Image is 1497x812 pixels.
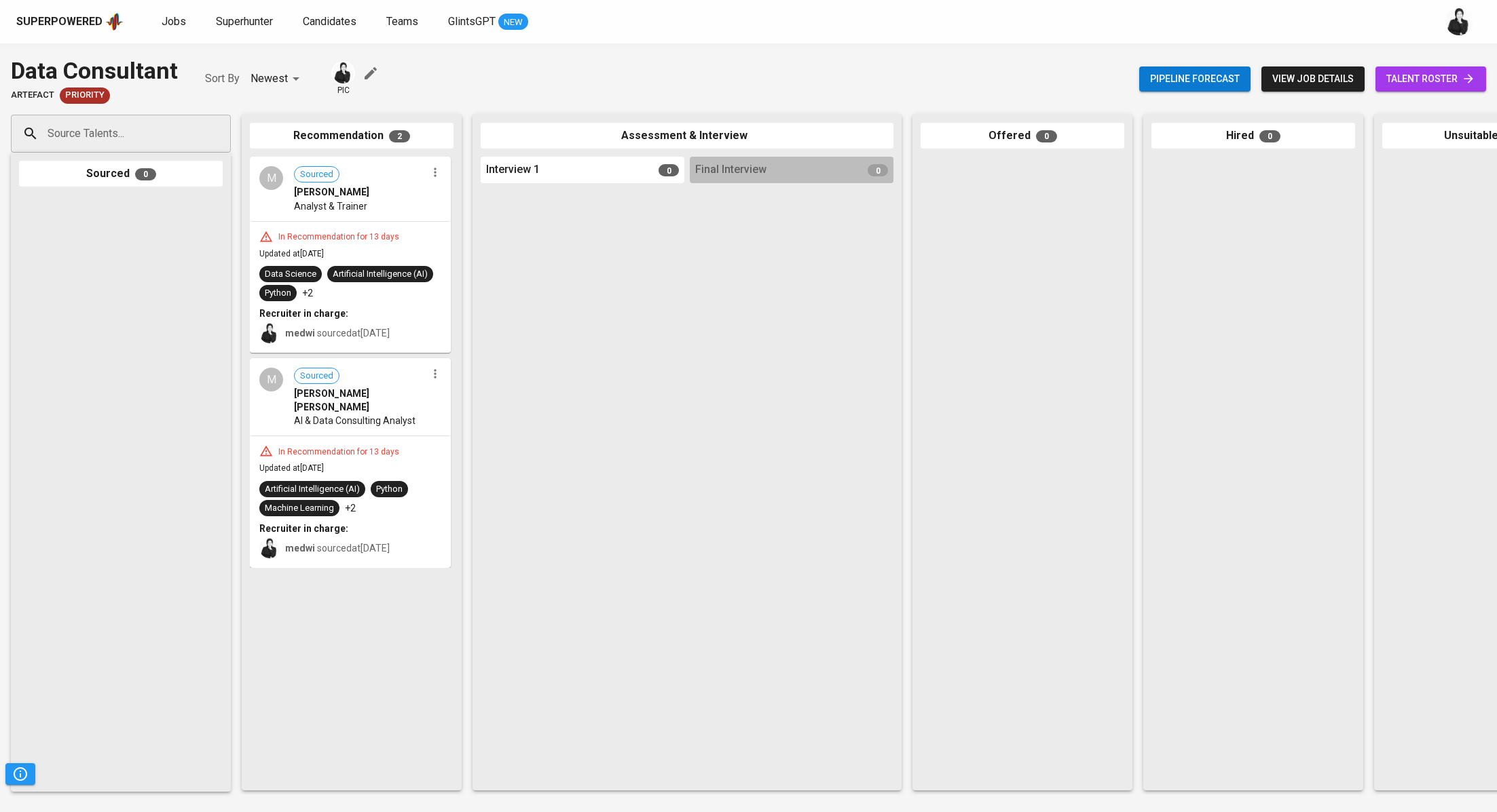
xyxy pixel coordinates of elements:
[11,89,54,102] span: Artefact
[273,446,405,458] div: In Recommendation for 13 days
[11,54,178,88] div: Data Consultant
[16,12,124,32] a: Superpoweredapp logo
[105,12,124,32] img: app logo
[294,185,369,199] span: [PERSON_NAME]
[1139,66,1251,92] button: Pipeline forecast
[294,387,426,414] span: [PERSON_NAME] [PERSON_NAME]
[448,15,496,28] span: GlintsGPT
[303,15,356,28] span: Candidates
[295,168,339,181] span: Sourced
[60,88,110,104] div: New Job received from Demand Team
[223,132,226,135] button: Open
[285,543,315,554] b: medwi
[376,483,403,496] div: Python
[1272,71,1354,88] span: view job details
[135,168,156,180] span: 0
[333,268,428,281] div: Artificial Intelligence (AI)
[1151,123,1355,149] div: Hired
[921,123,1124,149] div: Offered
[1036,130,1057,142] span: 0
[303,14,359,31] a: Candidates
[216,14,276,31] a: Superhunter
[259,249,324,258] span: Updated at [DATE]
[259,523,348,534] b: Recruiter in charge:
[386,14,421,31] a: Teams
[16,14,103,30] div: Superpowered
[333,62,354,83] img: medwi@glints.com
[273,231,405,243] div: In Recommendation for 13 days
[265,287,291,300] div: Python
[205,71,240,87] p: Sort By
[294,199,367,213] span: Analyst & Trainer
[331,61,355,96] div: pic
[250,358,451,568] div: MSourced[PERSON_NAME] [PERSON_NAME]AI & Data Consulting AnalystIn Recommendation for 13 daysUpdat...
[259,463,324,473] span: Updated at [DATE]
[259,323,280,343] img: medwi@glints.com
[162,14,189,31] a: Jobs
[250,123,454,149] div: Recommendation
[60,89,110,102] span: Priority
[659,164,679,176] span: 0
[1261,66,1365,92] button: view job details
[285,328,315,339] b: medwi
[259,166,283,190] div: M
[1150,71,1240,88] span: Pipeline forecast
[302,286,313,300] p: +2
[162,15,186,28] span: Jobs
[251,66,304,92] div: Newest
[265,268,316,281] div: Data Science
[695,162,766,178] span: Final Interview
[265,483,360,496] div: Artificial Intelligence (AI)
[1445,8,1473,35] img: medwi@glints.com
[259,308,348,319] b: Recruiter in charge:
[868,164,888,176] span: 0
[251,71,288,87] p: Newest
[285,328,390,339] span: sourced at [DATE]
[1259,130,1280,142] span: 0
[216,15,273,28] span: Superhunter
[386,15,418,28] span: Teams
[294,414,415,427] span: AI & Data Consulting Analyst
[481,123,893,149] div: Assessment & Interview
[259,368,283,391] div: M
[19,161,223,187] div: Sourced
[259,538,280,558] img: medwi@glints.com
[250,157,451,353] div: MSourced[PERSON_NAME]Analyst & TrainerIn Recommendation for 13 daysUpdated at[DATE]Data ScienceAr...
[345,501,356,515] p: +2
[1375,66,1486,92] a: talent roster
[1386,71,1475,88] span: talent roster
[265,502,334,515] div: Machine Learning
[498,16,528,29] span: NEW
[389,130,410,142] span: 2
[486,162,540,178] span: Interview 1
[295,370,339,383] span: Sourced
[5,763,35,785] button: Pipeline Triggers
[285,543,390,554] span: sourced at [DATE]
[448,14,528,31] a: GlintsGPT NEW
